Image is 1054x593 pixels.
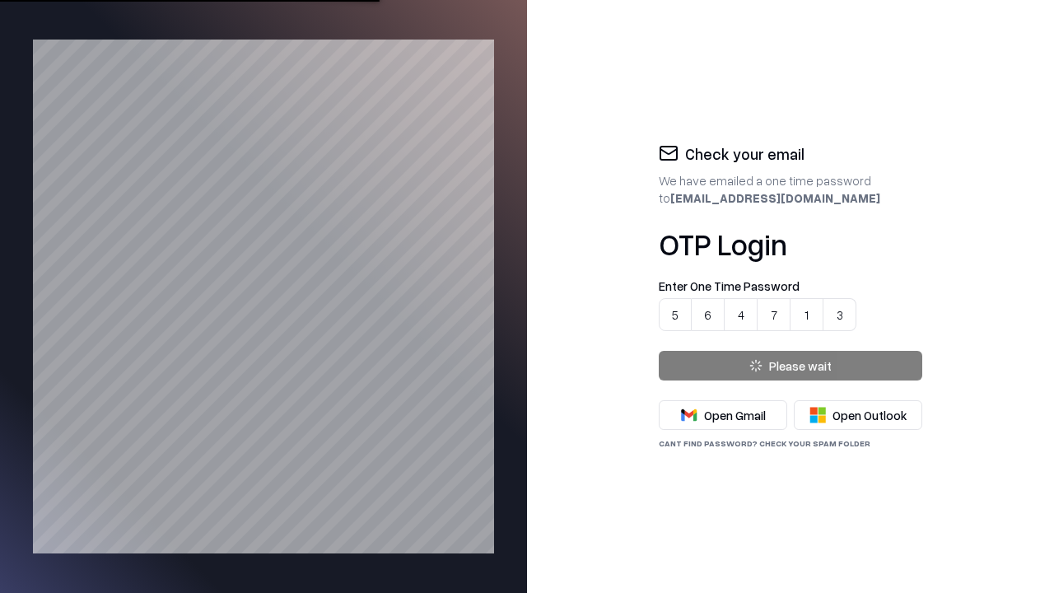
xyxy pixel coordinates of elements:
[670,190,880,205] b: [EMAIL_ADDRESS][DOMAIN_NAME]
[659,437,922,450] div: Cant find password? check your spam folder
[659,400,787,430] button: Open Gmail
[685,143,804,166] h2: Check your email
[659,227,922,260] h1: OTP Login
[794,400,922,430] button: Open Outlook
[659,172,922,207] div: We have emailed a one time password to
